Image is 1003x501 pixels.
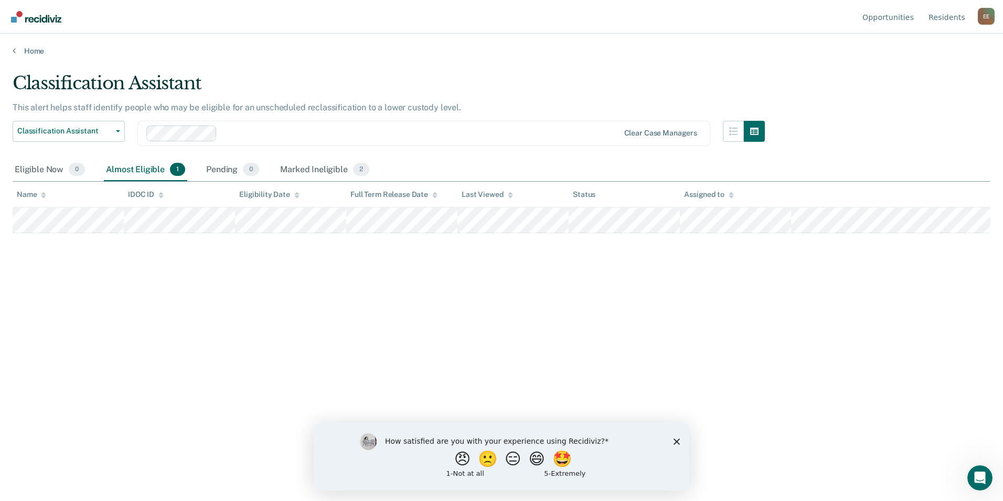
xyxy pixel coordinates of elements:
div: Assigned to [684,190,733,199]
iframe: Intercom live chat [967,465,993,490]
button: Classification Assistant [13,121,125,142]
div: E E [978,8,995,25]
div: Marked Ineligible2 [278,159,371,182]
span: 0 [243,163,259,176]
div: Status [573,190,595,199]
div: Name [17,190,46,199]
div: Last Viewed [462,190,513,199]
div: Classification Assistant [13,72,765,102]
div: Full Term Release Date [350,190,438,199]
div: Eligibility Date [239,190,300,199]
p: This alert helps staff identify people who may be eligible for an unscheduled reclassification to... [13,102,461,112]
span: 0 [69,163,85,176]
div: Clear case managers [624,129,697,138]
span: 1 [170,163,185,176]
span: Classification Assistant [17,127,112,135]
span: 2 [353,163,369,176]
div: Pending0 [204,159,261,182]
iframe: Survey by Kim from Recidiviz [314,423,689,490]
div: Eligible Now0 [13,159,87,182]
div: Almost Eligible1 [104,159,187,182]
a: Home [13,46,990,56]
button: Profile dropdown button [978,8,995,25]
img: Recidiviz [11,11,61,23]
div: IDOC ID [128,190,164,199]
